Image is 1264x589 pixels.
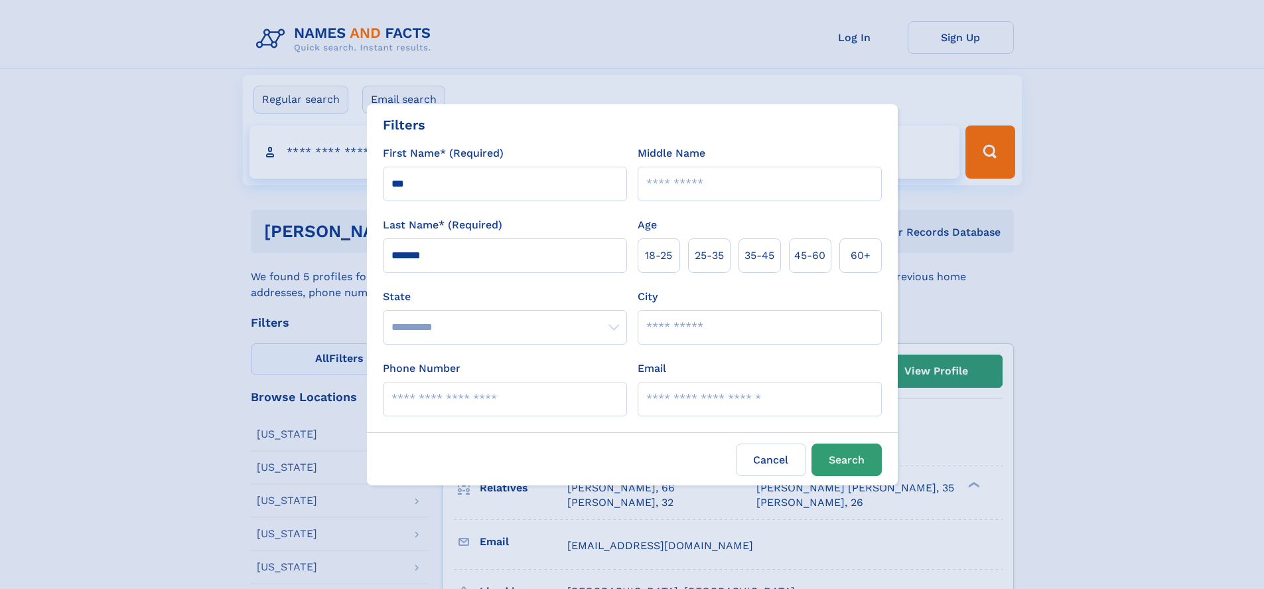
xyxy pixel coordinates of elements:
span: 60+ [851,248,871,264]
label: Phone Number [383,361,460,377]
label: Email [638,361,666,377]
label: First Name* (Required) [383,145,504,161]
span: 18‑25 [645,248,672,264]
label: Cancel [736,444,806,476]
div: Filters [383,115,425,135]
span: 35‑45 [744,248,774,264]
span: 45‑60 [794,248,825,264]
span: 25‑35 [695,248,724,264]
label: City [638,289,658,305]
label: Middle Name [638,145,705,161]
button: Search [811,444,882,476]
label: State [383,289,627,305]
label: Age [638,217,657,233]
label: Last Name* (Required) [383,217,502,233]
